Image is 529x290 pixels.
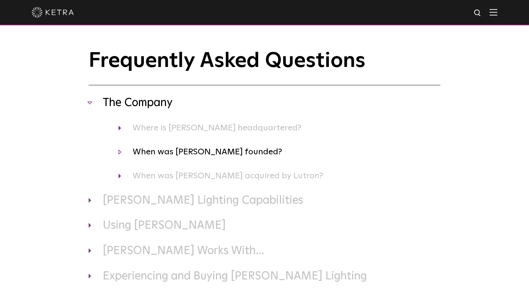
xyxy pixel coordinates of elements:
[473,9,482,18] img: search icon
[119,121,440,135] h4: Where is [PERSON_NAME] headquartered?
[490,9,497,16] img: Hamburger%20Nav.svg
[119,169,440,183] h4: When was [PERSON_NAME] acquired by Lutron?
[89,269,440,284] h3: Experiencing and Buying [PERSON_NAME] Lighting
[89,218,440,233] h3: Using [PERSON_NAME]
[89,49,440,85] h1: Frequently Asked Questions
[32,7,74,18] img: ketra-logo-2019-white
[89,244,440,259] h3: [PERSON_NAME] Works With...
[119,145,440,159] h4: When was [PERSON_NAME] founded?
[89,193,440,208] h3: [PERSON_NAME] Lighting Capabilities
[89,96,440,111] h3: The Company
